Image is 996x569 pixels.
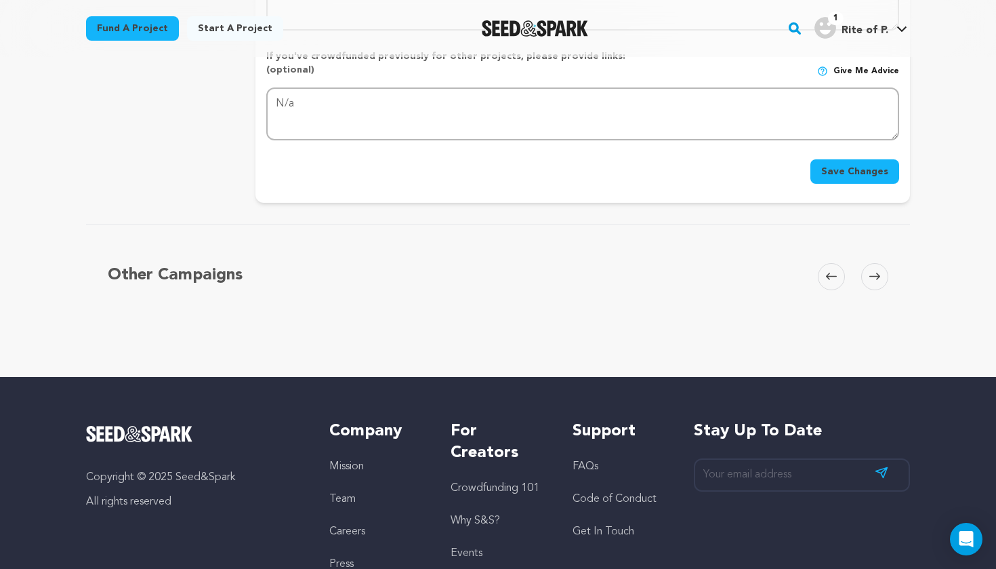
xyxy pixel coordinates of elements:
[812,14,910,39] a: Rite of P.'s Profile
[329,494,356,505] a: Team
[812,14,910,43] span: Rite of P.'s Profile
[573,420,667,442] h5: Support
[817,66,828,77] img: help-circle.svg
[814,17,836,39] img: user.png
[86,494,302,510] p: All rights reserved
[810,159,899,184] button: Save Changes
[950,523,982,555] div: Open Intercom Messenger
[86,16,179,41] a: Fund a project
[329,526,365,537] a: Careers
[266,50,646,77] div: If you've crowdfunded previously for other projects, please provide links: (optional)
[833,66,899,77] span: Give me advice
[451,548,482,559] a: Events
[573,494,657,505] a: Code of Conduct
[482,20,588,37] a: Seed&Spark Homepage
[814,17,888,39] div: Rite of P.'s Profile
[573,461,598,472] a: FAQs
[86,426,192,442] img: Seed&Spark Logo
[842,25,888,36] span: Rite of P.
[573,526,634,537] a: Get In Touch
[187,16,283,41] a: Start a project
[451,483,539,494] a: Crowdfunding 101
[694,458,910,492] input: Your email address
[86,469,302,486] p: Copyright © 2025 Seed&Spark
[329,461,364,472] a: Mission
[451,420,545,464] h5: For Creators
[694,420,910,442] h5: Stay up to date
[828,12,844,25] span: 1
[108,263,243,288] h5: Other Campaigns
[451,515,500,526] a: Why S&S?
[482,20,588,37] img: Seed&Spark Logo Dark Mode
[329,420,423,442] h5: Company
[86,426,302,442] a: Seed&Spark Homepage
